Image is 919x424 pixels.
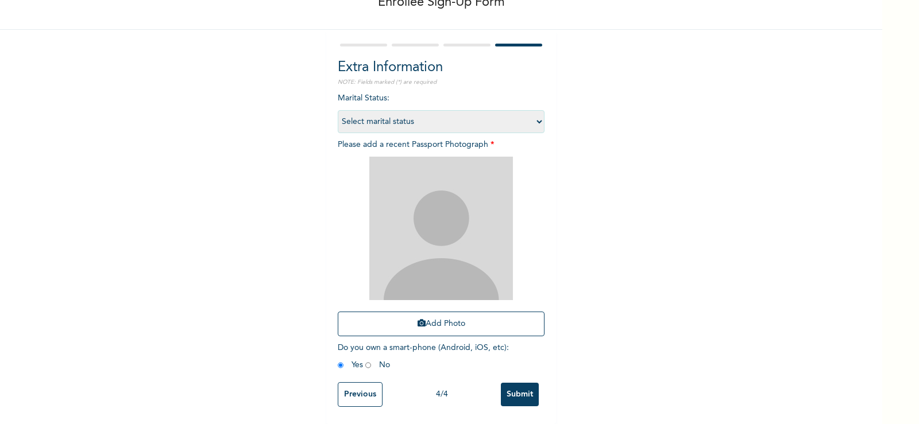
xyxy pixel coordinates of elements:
span: Please add a recent Passport Photograph [338,141,545,342]
img: Crop [369,157,513,300]
div: 4 / 4 [383,388,501,400]
span: Marital Status : [338,94,545,126]
p: NOTE: Fields marked (*) are required [338,78,545,87]
input: Previous [338,382,383,407]
span: Do you own a smart-phone (Android, iOS, etc) : Yes No [338,344,509,369]
input: Submit [501,383,539,406]
h2: Extra Information [338,57,545,78]
button: Add Photo [338,312,545,336]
